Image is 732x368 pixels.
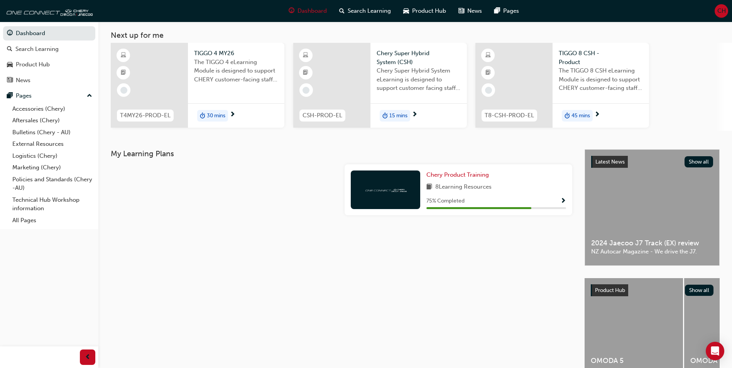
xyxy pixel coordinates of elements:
a: Bulletins (Chery - AU) [9,127,95,138]
span: car-icon [403,6,409,16]
span: T8-CSH-PROD-EL [485,111,534,120]
span: Chery Super Hybrid System (CSH) [377,49,461,66]
button: DashboardSearch LearningProduct HubNews [3,25,95,89]
a: search-iconSearch Learning [333,3,397,19]
a: External Resources [9,138,95,150]
span: duration-icon [200,111,205,121]
a: news-iconNews [452,3,488,19]
img: oneconnect [4,3,93,19]
h3: My Learning Plans [111,149,572,158]
span: car-icon [7,61,13,68]
span: Product Hub [595,287,625,294]
span: News [467,7,482,15]
span: booktick-icon [121,68,126,78]
span: 2024 Jaecoo J7 Track (EX) review [591,239,713,248]
span: Chery Super Hybrid System eLearning is designed to support customer facing staff with the underst... [377,66,461,93]
a: guage-iconDashboard [282,3,333,19]
a: T4MY26-PROD-ELTIGGO 4 MY26The TIGGO 4 eLearning Module is designed to support CHERY customer-faci... [111,43,284,128]
span: 8 Learning Resources [435,182,492,192]
button: Show Progress [560,196,566,206]
a: Logistics (Chery) [9,150,95,162]
span: Show Progress [560,198,566,205]
h3: Next up for me [98,31,732,40]
span: 15 mins [389,111,407,120]
span: prev-icon [85,353,91,362]
a: Accessories (Chery) [9,103,95,115]
a: Marketing (Chery) [9,162,95,174]
a: car-iconProduct Hub [397,3,452,19]
span: The TIGGO 4 eLearning Module is designed to support CHERY customer-facing staff with the product ... [194,58,278,84]
span: learningResourceType_ELEARNING-icon [121,51,126,61]
span: guage-icon [289,6,294,16]
button: CH [715,4,728,18]
span: booktick-icon [303,68,308,78]
a: CSH-PROD-ELChery Super Hybrid System (CSH)Chery Super Hybrid System eLearning is designed to supp... [293,43,467,128]
img: oneconnect [364,186,407,193]
span: 45 mins [571,111,590,120]
span: learningRecordVerb_NONE-icon [303,87,309,94]
span: CH [717,7,726,15]
span: pages-icon [494,6,500,16]
a: All Pages [9,214,95,226]
span: search-icon [339,6,345,16]
span: news-icon [7,77,13,84]
a: Policies and Standards (Chery -AU) [9,174,95,194]
a: Dashboard [3,26,95,41]
span: Dashboard [298,7,327,15]
span: T4MY26-PROD-EL [120,111,171,120]
a: Technical Hub Workshop information [9,194,95,214]
span: learningResourceType_ELEARNING-icon [303,51,308,61]
button: Show all [685,285,714,296]
a: Search Learning [3,42,95,56]
a: Chery Product Training [426,170,492,179]
div: Search Learning [15,45,59,54]
span: Search Learning [348,7,391,15]
a: Product HubShow all [591,284,713,297]
span: OMODA 5 [591,356,677,365]
a: Latest NewsShow all [591,156,713,168]
span: learningRecordVerb_NONE-icon [485,87,492,94]
span: next-icon [230,111,235,118]
span: up-icon [87,91,92,101]
span: The TIGGO 8 CSH eLearning Module is designed to support CHERY customer-facing staff with the prod... [559,66,643,93]
span: pages-icon [7,93,13,100]
div: Open Intercom Messenger [706,342,724,360]
button: Show all [685,156,713,167]
a: Aftersales (Chery) [9,115,95,127]
span: Pages [503,7,519,15]
button: Pages [3,89,95,103]
a: News [3,73,95,88]
span: duration-icon [382,111,388,121]
span: next-icon [412,111,418,118]
span: Chery Product Training [426,171,489,178]
span: learningResourceType_ELEARNING-icon [485,51,491,61]
span: TIGGO 4 MY26 [194,49,278,58]
span: news-icon [458,6,464,16]
span: 75 % Completed [426,197,465,206]
div: Pages [16,91,32,100]
span: 30 mins [207,111,225,120]
span: Product Hub [412,7,446,15]
div: News [16,76,30,85]
span: search-icon [7,46,12,53]
span: NZ Autocar Magazine - We drive the J7. [591,247,713,256]
div: Product Hub [16,60,50,69]
span: duration-icon [565,111,570,121]
span: Latest News [595,159,625,165]
span: TIGGO 8 CSH - Product [559,49,643,66]
a: Product Hub [3,57,95,72]
span: CSH-PROD-EL [303,111,342,120]
span: learningRecordVerb_NONE-icon [120,87,127,94]
a: Latest NewsShow all2024 Jaecoo J7 Track (EX) reviewNZ Autocar Magazine - We drive the J7. [585,149,720,266]
a: pages-iconPages [488,3,525,19]
span: booktick-icon [485,68,491,78]
span: guage-icon [7,30,13,37]
span: book-icon [426,182,432,192]
span: next-icon [594,111,600,118]
a: T8-CSH-PROD-ELTIGGO 8 CSH - ProductThe TIGGO 8 CSH eLearning Module is designed to support CHERY ... [475,43,649,128]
